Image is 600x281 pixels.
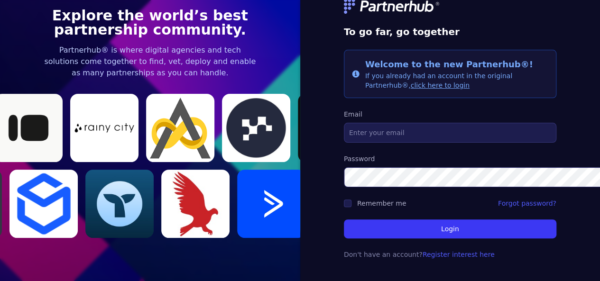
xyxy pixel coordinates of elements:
input: Enter your email [344,123,556,143]
label: Email [344,109,556,119]
span: Welcome to the new Partnerhub®! [365,59,533,69]
p: Partnerhub® is where digital agencies and tech solutions come together to find, vet, deploy and e... [44,45,256,79]
label: Password [344,154,556,163]
div: If you already had an account in the original Partnerhub®, [365,58,548,90]
h1: To go far, go together [344,25,556,38]
button: Login [344,219,556,238]
h1: Explore the world’s best partnership community. [44,9,256,37]
a: Register interest here [423,251,495,258]
a: Forgot password? [498,199,556,208]
p: Don't have an account? [344,250,556,259]
label: Remember me [357,199,406,207]
a: click here to login [410,82,469,89]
